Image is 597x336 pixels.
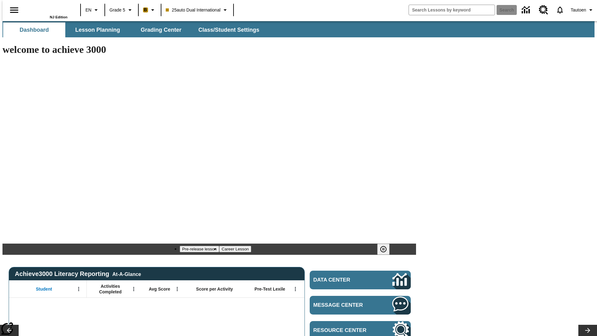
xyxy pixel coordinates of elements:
[5,1,23,19] button: Open side menu
[219,246,251,252] button: Slide 2 Career Lesson
[90,283,131,295] span: Activities Completed
[74,284,83,294] button: Open Menu
[409,5,495,15] input: search field
[130,22,192,37] button: Grading Center
[27,3,67,15] a: Home
[163,4,231,16] button: Class: 25auto Dual International, Select your class
[310,271,411,289] a: Data Center
[112,270,141,277] div: At-A-Glance
[166,7,220,13] span: 25auto Dual International
[67,22,129,37] button: Lesson Planning
[377,244,396,255] div: Pause
[377,244,390,255] button: Pause
[568,4,597,16] button: Profile/Settings
[20,26,49,34] span: Dashboard
[518,2,535,19] a: Data Center
[144,6,147,14] span: B
[50,15,67,19] span: NJ Edition
[552,2,568,18] a: Notifications
[313,327,374,334] span: Resource Center
[2,44,416,55] h1: welcome to achieve 3000
[255,286,285,292] span: Pre-Test Lexile
[141,4,159,16] button: Boost Class color is peach. Change class color
[83,4,103,16] button: Language: EN, Select a language
[149,286,170,292] span: Avg Score
[193,22,264,37] button: Class/Student Settings
[198,26,259,34] span: Class/Student Settings
[2,21,595,37] div: SubNavbar
[173,284,182,294] button: Open Menu
[291,284,300,294] button: Open Menu
[107,4,136,16] button: Grade: Grade 5, Select a grade
[310,296,411,315] a: Message Center
[36,286,52,292] span: Student
[313,277,372,283] span: Data Center
[129,284,138,294] button: Open Menu
[313,302,374,308] span: Message Center
[2,22,265,37] div: SubNavbar
[75,26,120,34] span: Lesson Planning
[27,2,67,19] div: Home
[109,7,125,13] span: Grade 5
[3,22,65,37] button: Dashboard
[15,270,141,278] span: Achieve3000 Literacy Reporting
[141,26,181,34] span: Grading Center
[571,7,586,13] span: Tautoen
[86,7,91,13] span: EN
[578,325,597,336] button: Lesson carousel, Next
[535,2,552,18] a: Resource Center, Will open in new tab
[196,286,233,292] span: Score per Activity
[180,246,219,252] button: Slide 1 Pre-release lesson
